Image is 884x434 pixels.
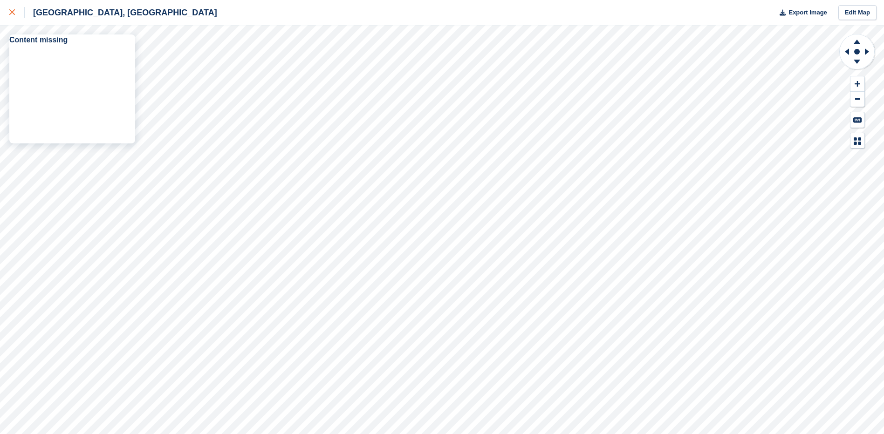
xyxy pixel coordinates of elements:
[9,36,68,44] strong: Content missing
[850,133,864,149] button: Map Legend
[774,5,827,20] button: Export Image
[25,7,217,18] div: [GEOGRAPHIC_DATA], [GEOGRAPHIC_DATA]
[850,76,864,92] button: Zoom In
[788,8,827,17] span: Export Image
[838,5,877,20] a: Edit Map
[850,92,864,107] button: Zoom Out
[850,112,864,128] button: Keyboard Shortcuts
